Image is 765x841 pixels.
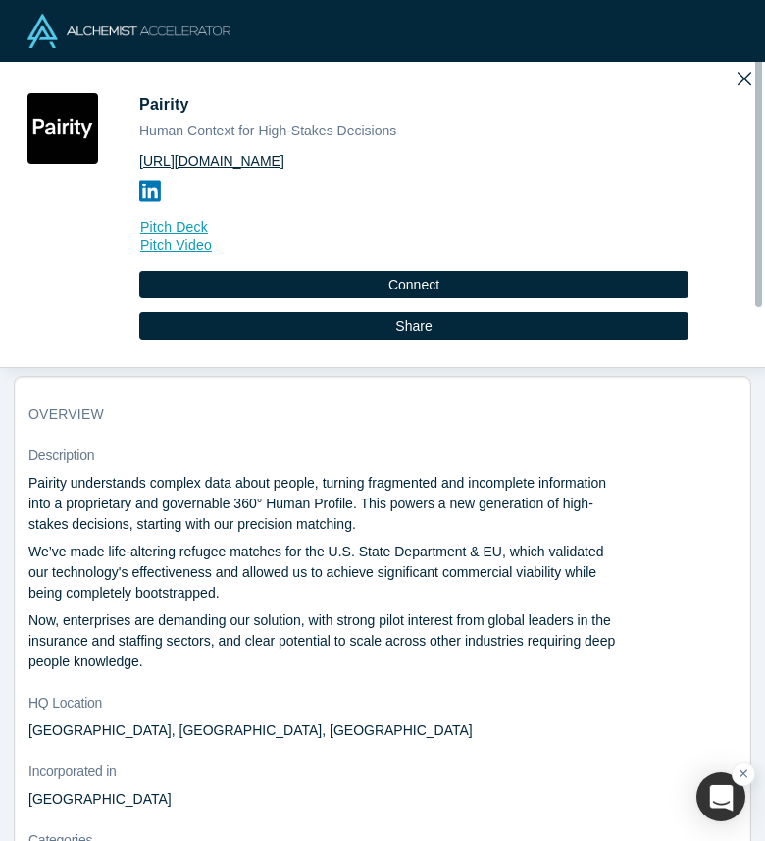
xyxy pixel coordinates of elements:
img: Pairity's Logo [27,93,98,164]
p: We’ve made life-altering refugee matches for the U.S. State Department & EU, which validated our ... [28,542,619,604]
img: Alchemist Logo [27,14,230,48]
button: Share [139,312,688,340]
span: Pairity [139,96,193,113]
div: Human Context for High-Stakes Decisions [139,121,688,141]
a: Pitch Video [139,235,688,257]
button: Connect [139,271,688,298]
dt: Description [28,446,737,466]
dd: [GEOGRAPHIC_DATA], [GEOGRAPHIC_DATA], [GEOGRAPHIC_DATA] [28,720,619,741]
dt: HQ Location [28,693,737,713]
a: [URL][DOMAIN_NAME] [139,151,688,172]
dd: [GEOGRAPHIC_DATA] [28,789,619,810]
h3: overview [28,404,709,425]
p: Pairity understands complex data about people, turning fragmented and incomplete information into... [28,473,619,535]
p: Now, enterprises are demanding our solution, with strong pilot interest from global leaders in th... [28,610,619,672]
button: Close [738,64,751,91]
a: Pitch Deck [139,216,688,238]
dt: Incorporated in [28,762,737,782]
